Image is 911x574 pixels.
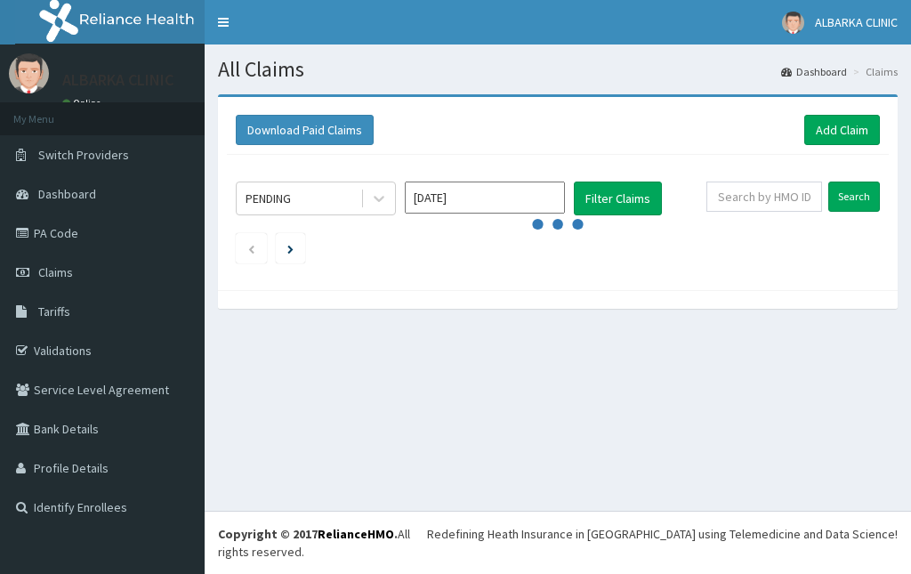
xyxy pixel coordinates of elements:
[38,303,70,319] span: Tariffs
[781,64,847,79] a: Dashboard
[218,58,898,81] h1: All Claims
[218,526,398,542] strong: Copyright © 2017 .
[9,53,49,93] img: User Image
[574,182,662,215] button: Filter Claims
[236,115,374,145] button: Download Paid Claims
[318,526,394,542] a: RelianceHMO
[62,97,105,109] a: Online
[246,190,291,207] div: PENDING
[405,182,565,214] input: Select Month and Year
[782,12,804,34] img: User Image
[247,240,255,256] a: Previous page
[427,525,898,543] div: Redefining Heath Insurance in [GEOGRAPHIC_DATA] using Telemedicine and Data Science!
[815,14,898,30] span: ALBARKA CLINIC
[38,186,96,202] span: Dashboard
[38,147,129,163] span: Switch Providers
[849,64,898,79] li: Claims
[706,182,822,212] input: Search by HMO ID
[828,182,880,212] input: Search
[38,264,73,280] span: Claims
[62,72,173,88] p: ALBARKA CLINIC
[804,115,880,145] a: Add Claim
[287,240,294,256] a: Next page
[205,511,911,574] footer: All rights reserved.
[531,198,584,251] svg: audio-loading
